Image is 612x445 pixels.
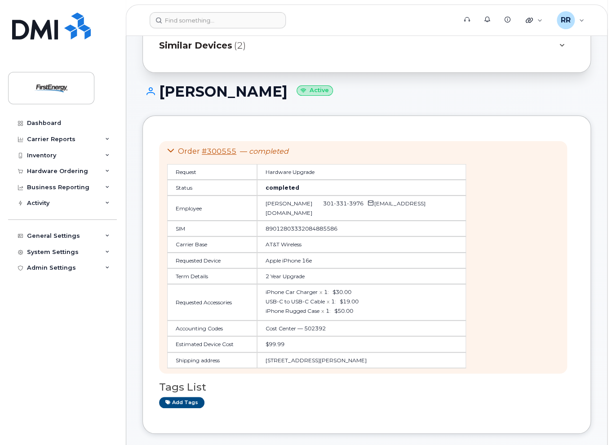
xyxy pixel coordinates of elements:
[167,352,257,368] td: Shipping address
[178,147,200,156] span: Order
[257,253,466,268] td: Apple iPhone 16e
[257,164,466,180] td: Hardware Upgrade
[159,39,232,52] span: Similar Devices
[329,307,331,314] span: :
[150,12,286,28] input: Find something...
[167,180,257,196] td: Status
[321,307,324,314] span: x
[266,200,312,207] span: [PERSON_NAME]
[167,221,257,236] td: SIM
[335,298,336,305] span: :
[167,336,257,352] td: Estimated Device Cost
[561,15,571,26] span: RR
[257,268,466,284] td: 2 Year Upgrade
[257,180,466,196] td: completed
[266,298,325,305] span: USB-C to USB-C Cable
[167,253,257,268] td: Requested Device
[519,11,549,29] div: Quicklinks
[297,85,333,96] small: Active
[257,352,466,368] td: [STREET_ADDRESS][PERSON_NAME]
[142,84,591,99] h1: [PERSON_NAME]
[257,320,466,336] td: Cost Center — 502392
[324,289,328,295] span: 1
[167,236,257,252] td: Carrier Base
[266,307,319,314] span: iPhone Rugged Case
[234,39,246,52] span: (2)
[167,320,257,336] td: Accounting Codes
[326,307,329,314] span: 1
[167,284,257,320] td: Requested Accessories
[334,200,347,207] span: 331
[319,289,322,295] span: x
[257,336,466,352] td: $99.99
[347,200,364,207] span: 3976
[333,289,351,295] span: $30.00
[159,382,574,393] h3: Tags List
[573,406,605,438] iframe: Messenger Launcher
[240,147,288,156] span: —
[266,289,318,295] span: iPhone Car Charger
[334,307,353,314] span: $50.00
[340,298,359,305] span: $19.00
[327,298,329,305] span: x
[167,164,257,180] td: Request
[167,196,257,221] td: Employee
[328,289,329,295] span: :
[159,397,204,408] a: Add tags
[323,200,364,207] span: 301
[249,147,288,156] em: completed
[257,236,466,252] td: AT&T Wireless
[202,147,236,156] a: #300555
[331,298,335,305] span: 1
[167,268,257,284] td: Term Details
[257,221,466,236] td: 89012803332084885586
[550,11,590,29] div: Ryan Roman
